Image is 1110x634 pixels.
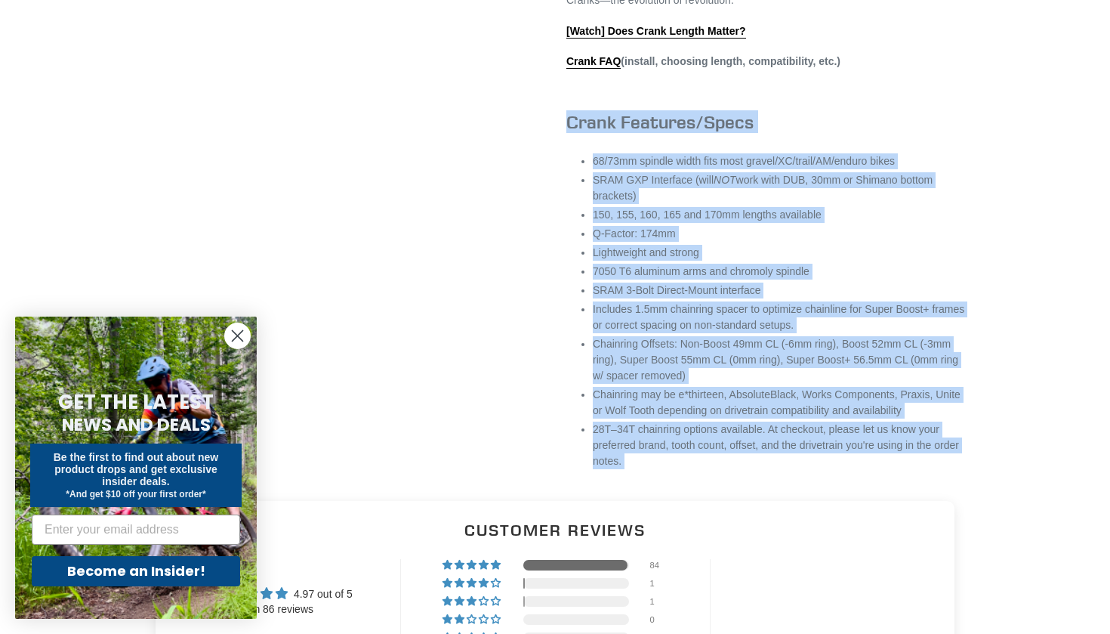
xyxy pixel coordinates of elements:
[215,585,353,602] div: Average rating is 4.97 stars
[593,422,967,469] li: 28T–34T chainring options available. At checkout, please let us know your preferred brand, tooth ...
[168,519,942,541] h2: Customer Reviews
[32,556,240,586] button: Become an Insider!
[442,560,503,571] div: 98% (84) reviews with 5 star rating
[442,578,503,589] div: 1% (1) reviews with 4 star rating
[593,226,967,242] li: Q-Factor: 174mm
[593,336,967,384] li: Chainring Offsets: Non-Boost 49mm CL (-6mm ring), Boost 52mm CL (-3mm ring), Super Boost 55mm CL ...
[593,153,967,169] li: 68/73mm spindle width fits most gravel/XC/trail/AM/enduro bikes
[62,413,211,437] span: NEWS AND DEALS
[566,111,967,133] h3: Crank Features/Specs
[650,560,668,571] div: 84
[442,596,503,607] div: 1% (1) reviews with 3 star rating
[650,578,668,589] div: 1
[593,283,967,298] li: SRAM 3-Bolt Direct-Mount interface
[215,602,353,617] div: Based on 86 reviews
[566,55,840,69] strong: (install, choosing length, compatibility, etc.)
[32,515,240,545] input: Enter your email address
[58,388,214,416] span: GET THE LATEST
[294,588,353,600] span: 4.97 out of 5
[224,323,251,349] button: Close dialog
[566,55,621,69] a: Crank FAQ
[714,174,736,186] em: NOT
[593,387,967,419] li: Chainring may be e*thirteen, AbsoluteBlack, Works Components, Praxis, Unite or Wolf Tooth dependi...
[593,207,967,223] li: 150, 155, 160, 165 and 170mm lengths available
[593,264,967,280] li: 7050 T6 aluminum arms and chromoly spindle
[593,245,967,261] li: Lightweight and strong
[566,25,746,39] a: [Watch] Does Crank Length Matter?
[650,596,668,607] div: 1
[66,489,205,499] span: *And get $10 off your first order*
[54,451,219,487] span: Be the first to find out about new product drops and get exclusive insider deals.
[593,172,967,204] li: SRAM GXP Interface (will work with DUB, 30mm or Shimano bottom brackets)
[593,302,967,333] li: Includes 1.5mm chainring spacer to optimize chainline for Super Boost+ frames or correct spacing ...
